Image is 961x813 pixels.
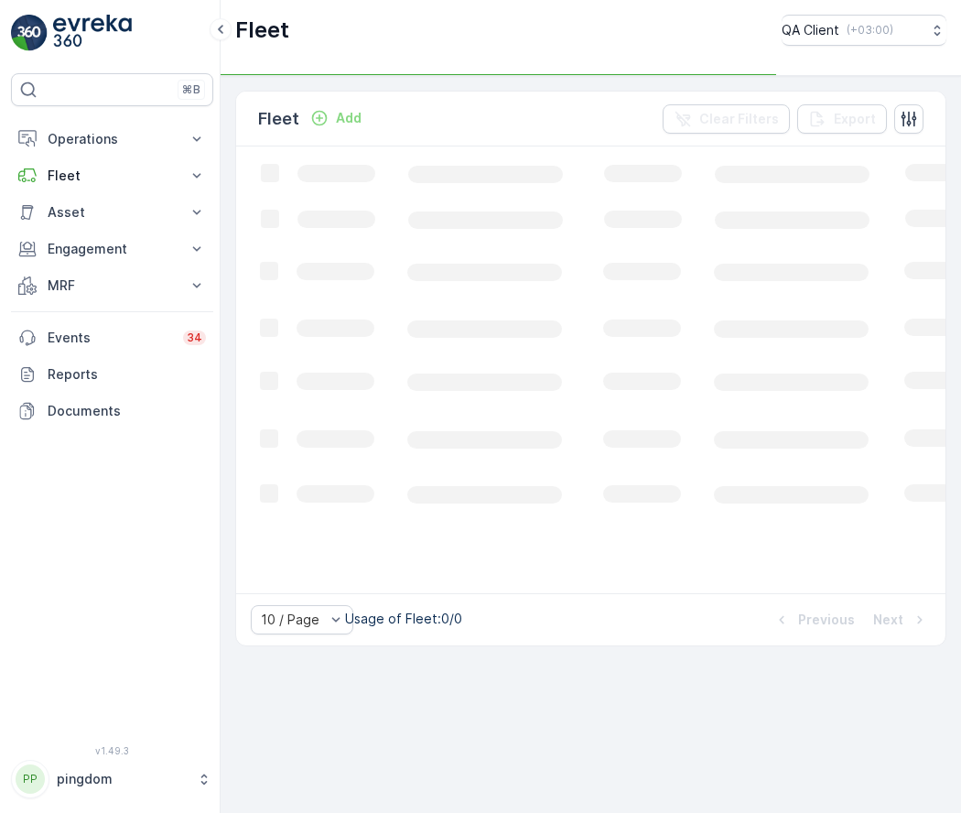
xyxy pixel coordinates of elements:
[48,329,172,347] p: Events
[873,611,903,629] p: Next
[48,240,177,258] p: Engagement
[11,231,213,267] button: Engagement
[663,104,790,134] button: Clear Filters
[782,21,839,39] p: QA Client
[303,107,369,129] button: Add
[48,402,206,420] p: Documents
[11,356,213,393] a: Reports
[11,760,213,798] button: PPpingdom
[48,203,177,222] p: Asset
[11,393,213,429] a: Documents
[11,121,213,157] button: Operations
[699,110,779,128] p: Clear Filters
[336,109,362,127] p: Add
[48,167,177,185] p: Fleet
[48,365,206,384] p: Reports
[48,276,177,295] p: MRF
[11,15,48,51] img: logo
[182,82,200,97] p: ⌘B
[187,331,202,345] p: 34
[798,611,855,629] p: Previous
[11,745,213,756] span: v 1.49.3
[345,610,462,628] p: Usage of Fleet : 0/0
[48,130,177,148] p: Operations
[871,609,931,631] button: Next
[782,15,946,46] button: QA Client(+03:00)
[771,609,857,631] button: Previous
[11,194,213,231] button: Asset
[235,16,289,45] p: Fleet
[847,23,893,38] p: ( +03:00 )
[57,770,188,788] p: pingdom
[834,110,876,128] p: Export
[11,267,213,304] button: MRF
[16,764,45,794] div: PP
[258,106,299,132] p: Fleet
[53,15,132,51] img: logo_light-DOdMpM7g.png
[11,157,213,194] button: Fleet
[11,320,213,356] a: Events34
[797,104,887,134] button: Export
